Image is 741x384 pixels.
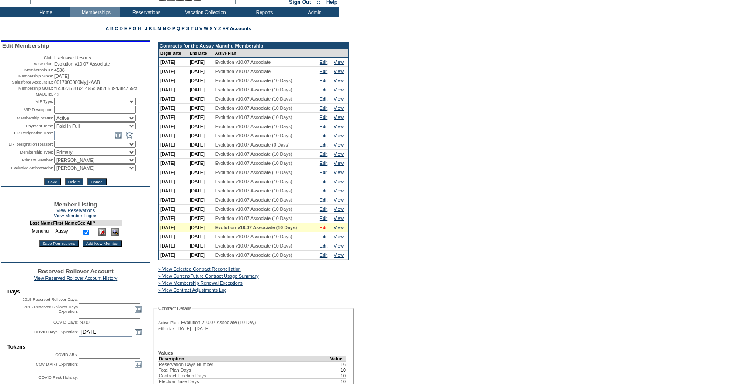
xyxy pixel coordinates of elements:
[334,96,344,101] a: View
[159,251,188,260] td: [DATE]
[65,178,83,185] input: Delete
[188,241,213,251] td: [DATE]
[133,327,143,337] a: Open the calendar popup.
[188,205,213,214] td: [DATE]
[188,49,213,58] td: End Date
[115,26,118,31] a: C
[334,87,344,92] a: View
[163,26,166,31] a: N
[320,69,327,74] a: Edit
[188,214,213,223] td: [DATE]
[54,55,91,60] span: Exclusive Resorts
[2,61,53,66] td: Base Plan:
[159,195,188,205] td: [DATE]
[222,26,251,31] a: ER Accounts
[186,26,189,31] a: S
[320,234,327,239] a: Edit
[106,26,109,31] a: A
[289,7,339,17] td: Admin
[54,73,69,79] span: [DATE]
[22,297,78,302] label: 2015 Reserved Rollover Days:
[83,240,122,247] input: Add New Member
[159,214,188,223] td: [DATE]
[2,42,49,49] span: Edit Membership
[34,276,118,281] a: View Reserved Rollover Account History
[238,7,289,17] td: Reports
[2,86,53,91] td: Membership GUID:
[334,69,344,74] a: View
[2,98,53,105] td: VIP Type:
[70,7,120,17] td: Memberships
[24,305,78,314] label: 2015 Reserved Rollover Days Expiration:
[159,94,188,104] td: [DATE]
[2,157,53,164] td: Primary Member:
[215,234,292,239] span: Evolution v10.07 Associate (10 Days)
[320,188,327,193] a: Edit
[159,168,188,177] td: [DATE]
[39,240,79,247] input: Save Permissions
[320,124,327,129] a: Edit
[98,228,106,236] img: Delete
[53,220,77,226] td: First Name
[2,67,53,73] td: Membership ID:
[38,268,114,275] span: Reserved Rollover Account
[213,49,318,58] td: Active Plan
[2,92,53,97] td: MAUL ID:
[320,197,327,202] a: Edit
[54,61,110,66] span: Evolution v10.07 Associate
[215,69,271,74] span: Evolution v10.07 Associate
[158,280,243,286] a: » View Membership Renewal Exceptions
[53,320,78,325] label: COVID Days:
[334,170,344,175] a: View
[159,113,188,122] td: [DATE]
[334,105,344,111] a: View
[119,26,123,31] a: D
[320,142,327,147] a: Edit
[188,85,213,94] td: [DATE]
[320,216,327,221] a: Edit
[77,220,96,226] td: See All?
[87,178,107,185] input: Cancel
[215,124,292,129] span: Evolution v10.07 Associate (10 Days)
[188,113,213,122] td: [DATE]
[159,362,213,367] span: Reservation Days Number
[55,353,78,357] label: COVID ARs:
[159,241,188,251] td: [DATE]
[2,55,53,60] td: Club:
[129,26,132,31] a: F
[188,159,213,168] td: [DATE]
[191,26,194,31] a: T
[2,141,53,148] td: ER Resignation Reason:
[320,161,327,166] a: Edit
[159,85,188,94] td: [DATE]
[188,94,213,104] td: [DATE]
[159,232,188,241] td: [DATE]
[320,206,327,212] a: Edit
[188,168,213,177] td: [DATE]
[215,216,292,221] span: Evolution v10.07 Associate (10 Days)
[215,142,290,147] span: Evolution v10.07 Associate (0 Days)
[215,78,292,83] span: Evolution v10.07 Associate (10 Days)
[54,86,137,91] span: f1c3f236-81c4-495d-ab2f-539438c755cf
[188,186,213,195] td: [DATE]
[330,373,346,378] td: 10
[157,26,161,31] a: M
[188,223,213,232] td: [DATE]
[159,223,188,232] td: [DATE]
[199,26,202,31] a: V
[334,188,344,193] a: View
[158,273,259,279] a: » View Current/Future Contract Usage Summary
[158,287,227,293] a: » View Contract Adjustments Log
[159,67,188,76] td: [DATE]
[29,220,53,226] td: Last Name
[54,80,100,85] span: 0017000000MyjjkAAB
[159,140,188,150] td: [DATE]
[36,362,78,367] label: COVID ARs Expiration:
[188,177,213,186] td: [DATE]
[334,252,344,258] a: View
[188,150,213,159] td: [DATE]
[153,26,156,31] a: L
[215,179,292,184] span: Evolution v10.07 Associate (10 Days)
[20,7,70,17] td: Home
[159,49,188,58] td: Begin Date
